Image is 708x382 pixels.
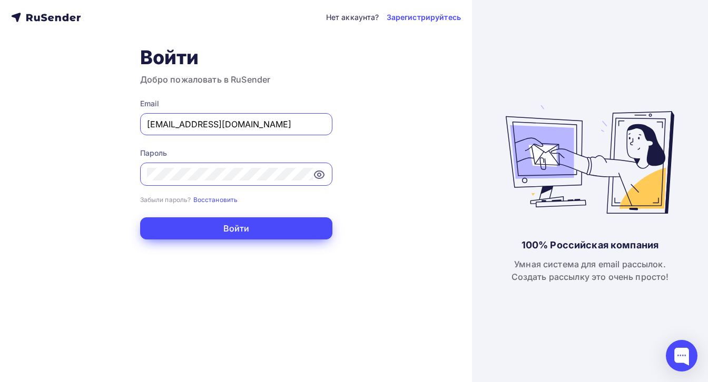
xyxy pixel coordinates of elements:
[387,12,461,23] a: Зарегистрируйтесь
[193,195,238,204] a: Восстановить
[140,73,332,86] h3: Добро пожаловать в RuSender
[140,196,191,204] small: Забыли пароль?
[522,239,658,252] div: 100% Российская компания
[140,148,332,158] div: Пароль
[147,118,326,130] input: Укажите свой email
[140,46,332,69] h1: Войти
[140,98,332,109] div: Email
[193,196,238,204] small: Восстановить
[512,258,669,283] div: Умная система для email рассылок. Создать рассылку это очень просто!
[140,217,332,239] button: Войти
[326,12,379,23] div: Нет аккаунта?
